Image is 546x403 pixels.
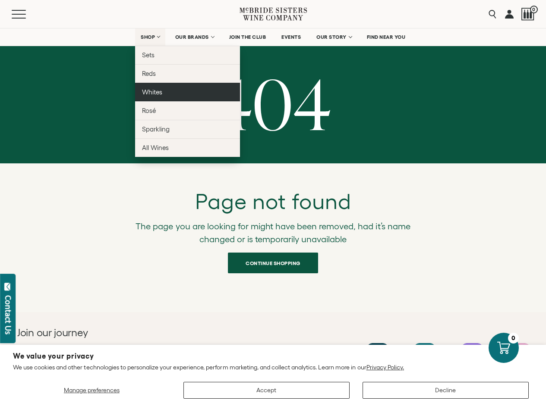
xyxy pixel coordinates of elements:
a: All Wines [135,138,240,157]
span: OUR STORY [316,34,347,40]
a: Sets [135,46,240,64]
span: SHOP [141,34,155,40]
a: Reds [135,64,240,83]
a: Sparkling [135,120,240,138]
a: Continue shopping [228,253,318,273]
span: Rosé [142,107,156,114]
h2: We value your privacy [13,353,533,360]
p: The page you are looking for might have been removed, had it’s name changed or is temporarily una... [124,220,422,246]
a: Rosé [135,101,240,120]
a: FIND NEAR YOU [361,28,411,46]
button: Manage preferences [13,382,170,399]
span: EVENTS [281,34,301,40]
a: Follow Black Girl Magic Wines on Instagram Black GirlMagic Wines [450,343,495,380]
a: EVENTS [276,28,306,46]
button: Decline [363,382,529,399]
button: Accept [183,382,350,399]
a: Follow McBride Sisters Collection on Instagram [PERSON_NAME] SistersCollection [402,343,447,385]
h1: 404 [6,69,540,137]
span: Continue shopping [230,255,316,272]
h2: Page not found [124,189,422,213]
h2: Join our journey [17,326,247,340]
button: Mobile Menu Trigger [12,10,43,19]
span: 0 [530,6,538,13]
span: OUR BRANDS [175,34,209,40]
a: Follow McBride Sisters on Instagram [PERSON_NAME]Sisters [355,343,400,380]
span: JOIN THE CLUB [229,34,266,40]
a: Privacy Policy. [366,364,404,371]
span: FIND NEAR YOU [367,34,406,40]
span: All Wines [142,144,169,151]
a: JOIN THE CLUB [224,28,272,46]
a: SHOP [135,28,165,46]
p: We use cookies and other technologies to personalize your experience, perform marketing, and coll... [13,363,533,371]
span: Reds [142,70,156,77]
span: Manage preferences [64,387,120,394]
div: Contact Us [4,295,13,334]
a: Whites [135,83,240,101]
span: Sets [142,51,155,59]
span: Whites [142,88,162,96]
a: OUR STORY [311,28,357,46]
a: Follow SHE CAN Wines on Instagram She CanWines [497,343,542,380]
div: 0 [508,333,519,344]
span: Sparkling [142,125,170,133]
a: OUR BRANDS [170,28,219,46]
